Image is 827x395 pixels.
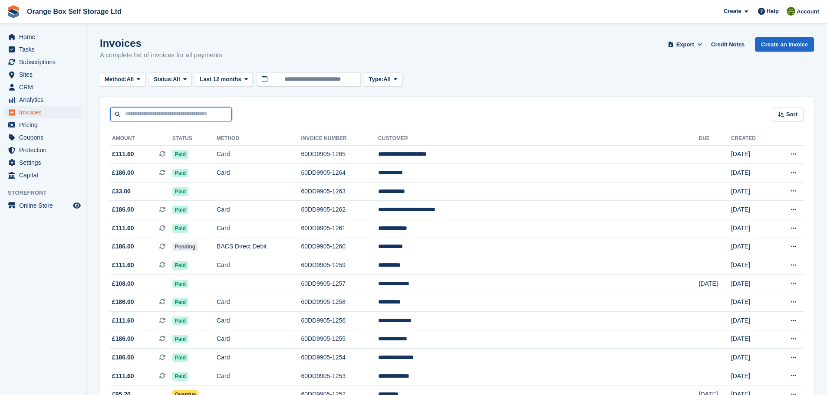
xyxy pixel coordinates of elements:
[217,330,301,349] td: Card
[172,187,188,196] span: Paid
[19,199,71,212] span: Online Store
[105,75,127,84] span: Method:
[72,200,82,211] a: Preview store
[217,293,301,312] td: Card
[4,43,82,55] a: menu
[172,280,188,288] span: Paid
[7,5,20,18] img: stora-icon-8386f47178a22dfd0bd8f6a31ec36ba5ce8667c1dd55bd0f319d3a0aa187defe.svg
[19,94,71,106] span: Analytics
[200,75,241,84] span: Last 12 months
[786,110,797,119] span: Sort
[23,4,125,19] a: Orange Box Self Storage Ltd
[301,367,378,385] td: 60DD9905-1253
[112,242,134,251] span: £186.00
[755,37,814,52] a: Create an Invoice
[172,353,188,362] span: Paid
[731,164,773,183] td: [DATE]
[110,132,172,146] th: Amount
[172,372,188,381] span: Paid
[149,72,191,87] button: Status: All
[301,201,378,219] td: 60DD9905-1262
[127,75,134,84] span: All
[217,164,301,183] td: Card
[112,297,134,307] span: £186.00
[19,144,71,156] span: Protection
[731,349,773,367] td: [DATE]
[19,31,71,43] span: Home
[731,256,773,275] td: [DATE]
[301,238,378,256] td: 60DD9905-1260
[112,353,134,362] span: £186.00
[4,31,82,43] a: menu
[19,81,71,93] span: CRM
[724,7,741,16] span: Create
[172,298,188,307] span: Paid
[378,132,699,146] th: Customer
[19,169,71,181] span: Capital
[731,312,773,330] td: [DATE]
[173,75,180,84] span: All
[172,317,188,325] span: Paid
[112,224,134,233] span: £111.60
[19,119,71,131] span: Pricing
[19,157,71,169] span: Settings
[797,7,819,16] span: Account
[4,81,82,93] a: menu
[301,274,378,293] td: 60DD9905-1257
[112,205,134,214] span: £186.00
[112,334,134,343] span: £186.00
[4,144,82,156] a: menu
[217,312,301,330] td: Card
[364,72,402,87] button: Type: All
[217,219,301,238] td: Card
[195,72,253,87] button: Last 12 months
[767,7,779,16] span: Help
[217,132,301,146] th: Method
[383,75,391,84] span: All
[4,169,82,181] a: menu
[112,279,134,288] span: £108.00
[731,219,773,238] td: [DATE]
[699,132,731,146] th: Due
[112,150,134,159] span: £111.60
[100,72,145,87] button: Method: All
[172,224,188,233] span: Paid
[731,201,773,219] td: [DATE]
[172,261,188,270] span: Paid
[217,238,301,256] td: BACS Direct Debit
[4,69,82,81] a: menu
[301,145,378,164] td: 60DD9905-1265
[217,201,301,219] td: Card
[154,75,173,84] span: Status:
[4,94,82,106] a: menu
[4,199,82,212] a: menu
[19,106,71,118] span: Invoices
[301,330,378,349] td: 60DD9905-1255
[731,132,773,146] th: Created
[301,164,378,183] td: 60DD9905-1264
[172,150,188,159] span: Paid
[100,50,222,60] p: A complete list of invoices for all payments
[217,145,301,164] td: Card
[112,187,131,196] span: £33.00
[699,274,731,293] td: [DATE]
[8,189,86,197] span: Storefront
[4,119,82,131] a: menu
[369,75,383,84] span: Type:
[301,312,378,330] td: 60DD9905-1256
[731,330,773,349] td: [DATE]
[19,131,71,144] span: Coupons
[217,367,301,385] td: Card
[731,182,773,201] td: [DATE]
[301,182,378,201] td: 60DD9905-1263
[4,131,82,144] a: menu
[172,242,198,251] span: Pending
[787,7,795,16] img: Pippa White
[19,56,71,68] span: Subscriptions
[100,37,222,49] h1: Invoices
[172,169,188,177] span: Paid
[19,69,71,81] span: Sites
[731,293,773,312] td: [DATE]
[172,206,188,214] span: Paid
[112,168,134,177] span: £186.00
